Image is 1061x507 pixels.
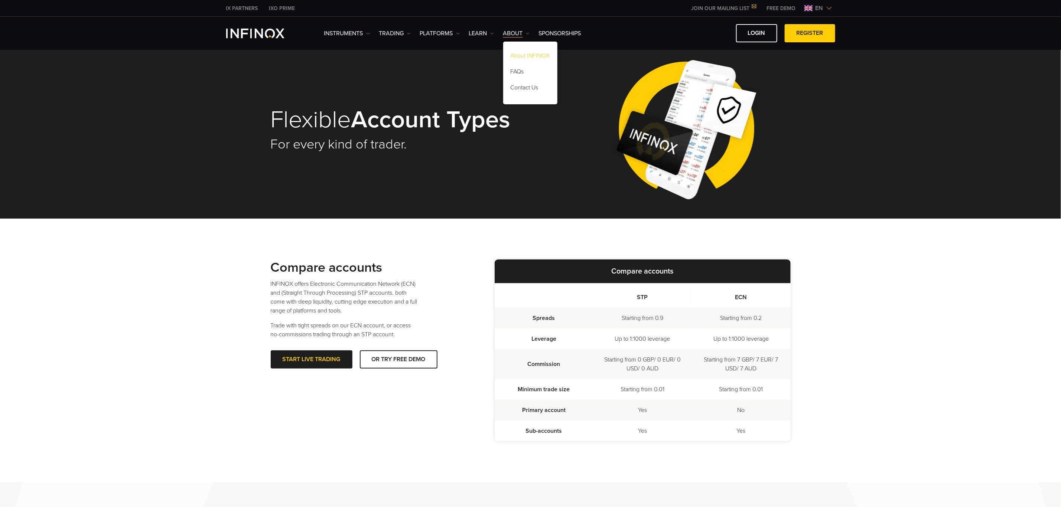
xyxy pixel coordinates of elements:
[593,349,692,379] td: Starting from 0 GBP/ 0 EUR/ 0 USD/ 0 AUD
[503,49,557,65] a: About INFINOX
[271,107,520,133] h1: Flexible
[360,350,437,369] a: OR TRY FREE DEMO
[495,421,593,441] td: Sub-accounts
[379,29,411,38] a: TRADING
[503,29,530,38] a: ABOUT
[692,379,791,400] td: Starting from 0.01
[495,379,593,400] td: Minimum trade size
[686,5,761,12] a: JOIN OUR MAILING LIST
[612,267,674,276] strong: Compare accounts
[495,349,593,379] td: Commission
[226,29,302,38] a: INFINOX Logo
[785,24,835,42] a: REGISTER
[593,379,692,400] td: Starting from 0.01
[813,4,826,13] span: en
[692,349,791,379] td: Starting from 7 GBP/ 7 EUR/ 7 USD/ 7 AUD
[420,29,460,38] a: PLATFORMS
[692,421,791,441] td: Yes
[495,328,593,349] td: Leverage
[593,283,692,308] th: STP
[503,65,557,81] a: FAQs
[593,308,692,328] td: Starting from 0.9
[271,350,352,369] a: START LIVE TRADING
[221,4,264,12] a: INFINOX
[271,279,419,315] p: INFINOX offers Electronic Communication Network (ECN) and (Straight Through Processing) STP accou...
[503,81,557,97] a: Contact Us
[271,321,419,339] p: Trade with tight spreads on our ECN account, or access no-commissions trading through an STP acco...
[539,29,581,38] a: SPONSORSHIPS
[692,283,791,308] th: ECN
[761,4,801,12] a: INFINOX MENU
[495,308,593,328] td: Spreads
[351,105,511,134] strong: Account Types
[736,24,777,42] a: LOGIN
[271,136,520,153] h2: For every kind of trader.
[593,328,692,349] td: Up to 1:1000 leverage
[264,4,301,12] a: INFINOX
[692,328,791,349] td: Up to 1:1000 leverage
[495,400,593,421] td: Primary account
[271,259,383,275] strong: Compare accounts
[469,29,494,38] a: Learn
[324,29,370,38] a: Instruments
[593,400,692,421] td: Yes
[593,421,692,441] td: Yes
[692,400,791,421] td: No
[692,308,791,328] td: Starting from 0.2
